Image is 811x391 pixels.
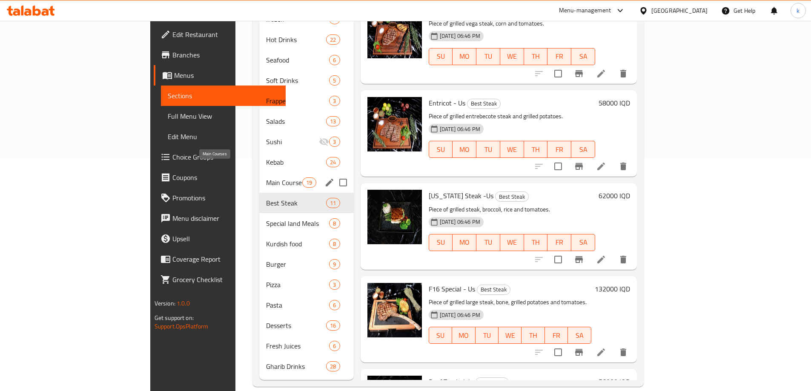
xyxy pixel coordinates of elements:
[168,131,279,142] span: Edit Menu
[527,143,544,156] span: TH
[549,65,567,83] span: Select to update
[327,36,339,44] span: 22
[266,259,330,269] div: Burger
[613,249,633,270] button: delete
[266,75,330,86] div: Soft Drinks
[477,285,510,295] div: Best Steak
[504,50,521,63] span: WE
[327,199,339,207] span: 11
[433,329,449,342] span: SU
[480,50,497,63] span: TU
[259,91,354,111] div: Frappe3
[453,141,476,158] button: MO
[429,48,453,65] button: SU
[259,193,354,213] div: Best Steak11
[161,86,286,106] a: Sections
[429,327,452,344] button: SU
[266,137,319,147] span: Sushi
[575,143,592,156] span: SA
[467,99,501,109] div: Best Steak
[500,141,524,158] button: WE
[266,157,326,167] span: Kebab
[429,111,595,122] p: Piece of grilled entrebecote steak and grilled potatoes.
[504,236,521,248] span: WE
[326,34,340,45] div: items
[545,327,568,344] button: FR
[327,322,339,330] span: 16
[433,143,450,156] span: SU
[453,234,476,251] button: MO
[504,143,521,156] span: WE
[575,236,592,248] span: SA
[502,329,518,342] span: WE
[266,280,330,290] span: Pizza
[154,65,286,86] a: Menus
[429,234,453,251] button: SU
[172,234,279,244] span: Upsell
[429,18,595,29] p: Piece of grilled vega steak, corn and tomatoes.
[329,259,340,269] div: items
[479,329,495,342] span: TU
[571,141,595,158] button: SA
[266,116,326,126] span: Salads
[259,356,354,377] div: Gharib Drinks28
[266,361,326,371] span: Gharib Drinks
[172,50,279,60] span: Branches
[259,213,354,234] div: Special land Meals8
[330,56,339,64] span: 6
[613,342,633,362] button: delete
[326,361,340,371] div: items
[154,228,286,249] a: Upsell
[429,297,591,308] p: Piece of grilled large steak, bone, grilled potatoes and tomatoes.
[330,77,339,85] span: 5
[154,208,286,228] a: Menu disclaimer
[452,327,475,344] button: MO
[476,234,500,251] button: TU
[524,234,548,251] button: TH
[595,283,630,295] h6: 132000 IQD
[329,300,340,310] div: items
[551,236,568,248] span: FR
[172,213,279,223] span: Menu disclaimer
[266,300,330,310] div: Pasta
[547,48,571,65] button: FR
[500,234,524,251] button: WE
[547,141,571,158] button: FR
[172,152,279,162] span: Choice Groups
[549,343,567,361] span: Select to update
[480,143,497,156] span: TU
[480,236,497,248] span: TU
[429,189,493,202] span: [US_STATE] Steak -Us
[326,198,340,208] div: items
[436,218,484,226] span: [DATE] 06:46 PM
[259,295,354,315] div: Pasta6
[259,274,354,295] div: Pizza3
[172,29,279,40] span: Edit Restaurant
[429,283,475,295] span: F16 Special - Us
[330,301,339,309] span: 6
[174,70,279,80] span: Menus
[599,376,630,388] h6: 56000 IQD
[330,220,339,228] span: 8
[524,141,548,158] button: TH
[571,329,587,342] span: SA
[259,234,354,254] div: Kurdish food8
[330,97,339,105] span: 3
[456,236,473,248] span: MO
[456,50,473,63] span: MO
[367,97,422,151] img: Entricot - Us
[172,254,279,264] span: Coverage Report
[266,239,330,249] span: Kurdish food
[266,320,326,331] span: Desserts
[172,172,279,183] span: Coupons
[154,188,286,208] a: Promotions
[476,141,500,158] button: TU
[154,249,286,269] a: Coverage Report
[599,190,630,202] h6: 62000 IQD
[330,260,339,268] span: 9
[569,156,589,177] button: Branch-specific-item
